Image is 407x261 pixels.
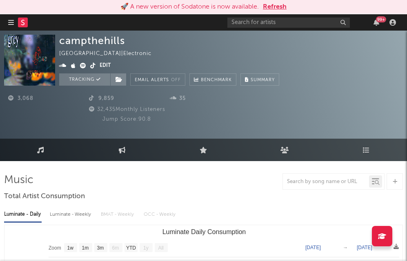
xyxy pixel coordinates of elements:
[201,75,232,85] span: Benchmark
[112,245,119,251] text: 6m
[357,245,372,250] text: [DATE]
[227,18,350,28] input: Search for artists
[4,192,85,201] span: Total Artist Consumption
[82,245,89,251] text: 1m
[283,179,369,185] input: Search by song name or URL
[100,61,111,71] button: Edit
[102,117,151,122] span: Jump Score: 90.8
[251,78,275,82] span: Summary
[49,245,61,251] text: Zoom
[343,245,348,250] text: →
[126,245,136,251] text: YTD
[240,73,279,86] button: Summary
[143,245,149,251] text: 1y
[67,245,74,251] text: 1w
[4,208,42,221] div: Luminate - Daily
[305,245,321,250] text: [DATE]
[162,228,246,235] text: Luminate Daily Consumption
[8,96,33,101] span: 3,068
[374,19,379,26] button: 99+
[120,2,259,12] div: 🚀 A new version of Sodatone is now available.
[158,245,163,251] text: All
[50,208,93,221] div: Luminate - Weekly
[89,96,114,101] span: 9,859
[59,73,110,86] button: Tracking
[263,2,287,12] button: Refresh
[170,96,186,101] span: 35
[88,107,165,112] span: 32,435 Monthly Listeners
[189,73,236,86] a: Benchmark
[59,35,125,46] div: campthehills
[59,49,161,59] div: [GEOGRAPHIC_DATA] | Electronic
[130,73,185,86] button: Email AlertsOff
[376,16,386,22] div: 99 +
[171,78,181,82] em: Off
[97,245,104,251] text: 3m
